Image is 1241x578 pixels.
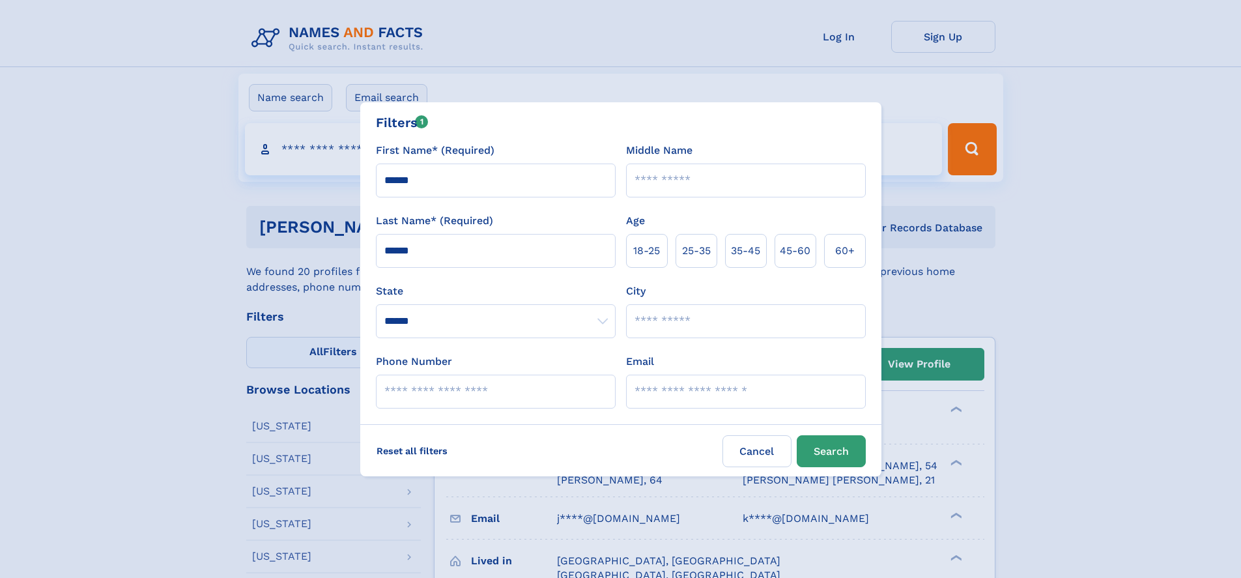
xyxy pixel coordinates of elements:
label: First Name* (Required) [376,143,494,158]
label: City [626,283,646,299]
span: 45‑60 [780,243,810,259]
label: Email [626,354,654,369]
span: 18‑25 [633,243,660,259]
label: Cancel [722,435,792,467]
label: State [376,283,616,299]
span: 60+ [835,243,855,259]
label: Last Name* (Required) [376,213,493,229]
span: 25‑35 [682,243,711,259]
label: Phone Number [376,354,452,369]
span: 35‑45 [731,243,760,259]
label: Reset all filters [368,435,456,467]
label: Age [626,213,645,229]
label: Middle Name [626,143,692,158]
div: Filters [376,113,429,132]
button: Search [797,435,866,467]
